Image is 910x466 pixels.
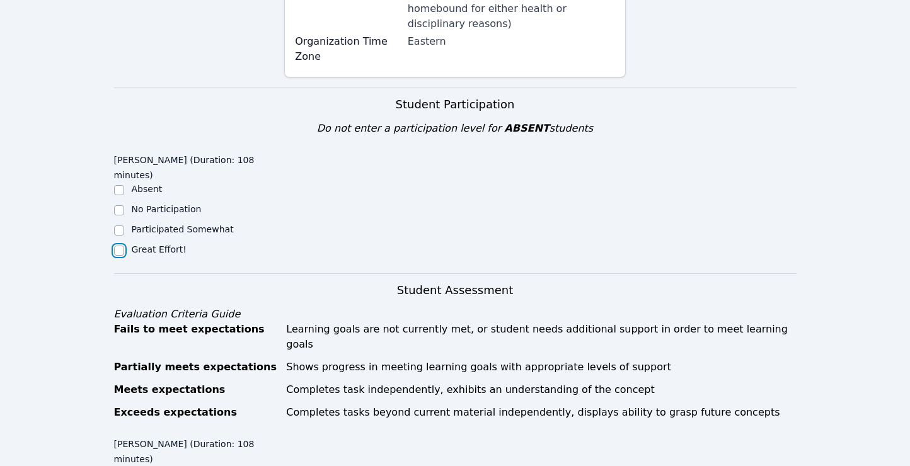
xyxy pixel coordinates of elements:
[114,405,279,420] div: Exceeds expectations
[286,405,796,420] div: Completes tasks beyond current material independently, displays ability to grasp future concepts
[132,204,202,214] label: No Participation
[114,281,797,299] h3: Student Assessment
[408,34,615,49] div: Eastern
[295,34,400,64] label: Organization Time Zone
[286,322,796,352] div: Learning goals are not currently met, or student needs additional support in order to meet learni...
[504,122,549,134] span: ABSENT
[114,96,797,113] h3: Student Participation
[114,360,279,375] div: Partially meets expectations
[132,224,234,234] label: Participated Somewhat
[132,244,187,254] label: Great Effort!
[286,382,796,397] div: Completes task independently, exhibits an understanding of the concept
[114,121,797,136] div: Do not enter a participation level for students
[114,307,797,322] div: Evaluation Criteria Guide
[114,149,285,183] legend: [PERSON_NAME] (Duration: 108 minutes)
[114,322,279,352] div: Fails to meet expectations
[286,360,796,375] div: Shows progress in meeting learning goals with appropriate levels of support
[132,184,163,194] label: Absent
[114,382,279,397] div: Meets expectations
